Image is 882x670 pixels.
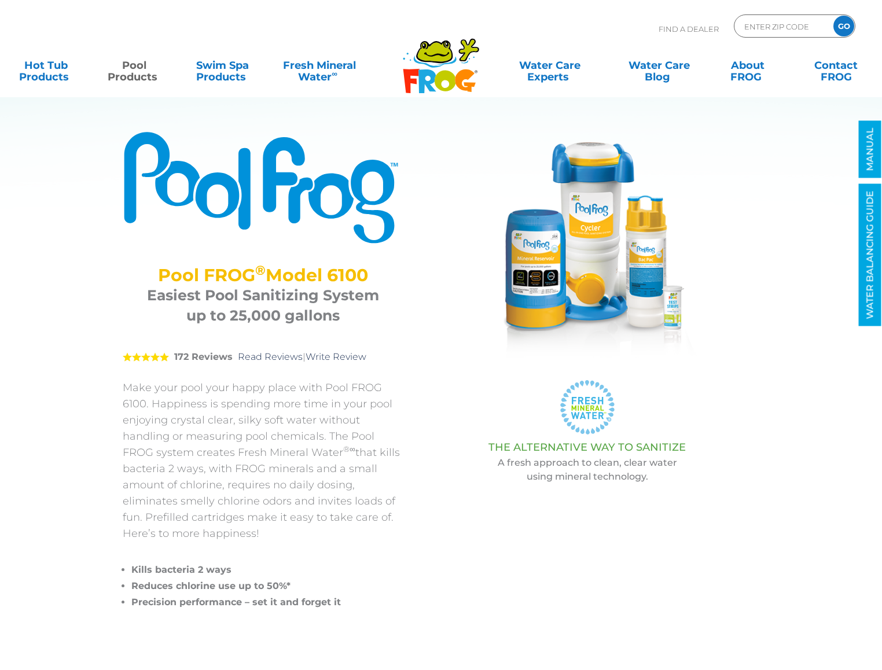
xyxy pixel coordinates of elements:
[432,456,742,484] p: A fresh approach to clean, clear water using mineral technology.
[131,562,403,578] li: Kills bacteria 2 ways
[137,285,389,326] h3: Easiest Pool Sanitizing System up to 25,000 gallons
[625,54,694,77] a: Water CareBlog
[343,444,355,454] sup: ®∞
[432,441,742,453] h3: THE ALTERNATIVE WAY TO SANITIZE
[306,351,366,362] a: Write Review
[494,54,605,77] a: Water CareExperts
[131,578,403,594] li: Reduces chlorine use up to 50%*
[137,265,389,285] h2: Pool FROG Model 6100
[131,594,403,610] li: Precision performance – set it and forget it
[802,54,870,77] a: ContactFROG
[859,184,881,326] a: WATER BALANCING GUIDE
[833,16,854,36] input: GO
[277,54,362,77] a: Fresh MineralWater∞
[100,54,169,77] a: PoolProducts
[123,352,169,362] span: 5
[396,23,486,94] img: Frog Products Logo
[123,334,403,380] div: |
[859,121,881,178] a: MANUAL
[659,14,719,43] p: Find A Dealer
[12,54,80,77] a: Hot TubProducts
[174,351,233,362] strong: 172 Reviews
[123,380,403,542] p: Make your pool your happy place with Pool FROG 6100. Happiness is spending more time in your pool...
[714,54,782,77] a: AboutFROG
[238,351,303,362] a: Read Reviews
[188,54,257,77] a: Swim SpaProducts
[255,262,266,278] sup: ®
[123,130,403,245] img: Product Logo
[332,69,337,78] sup: ∞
